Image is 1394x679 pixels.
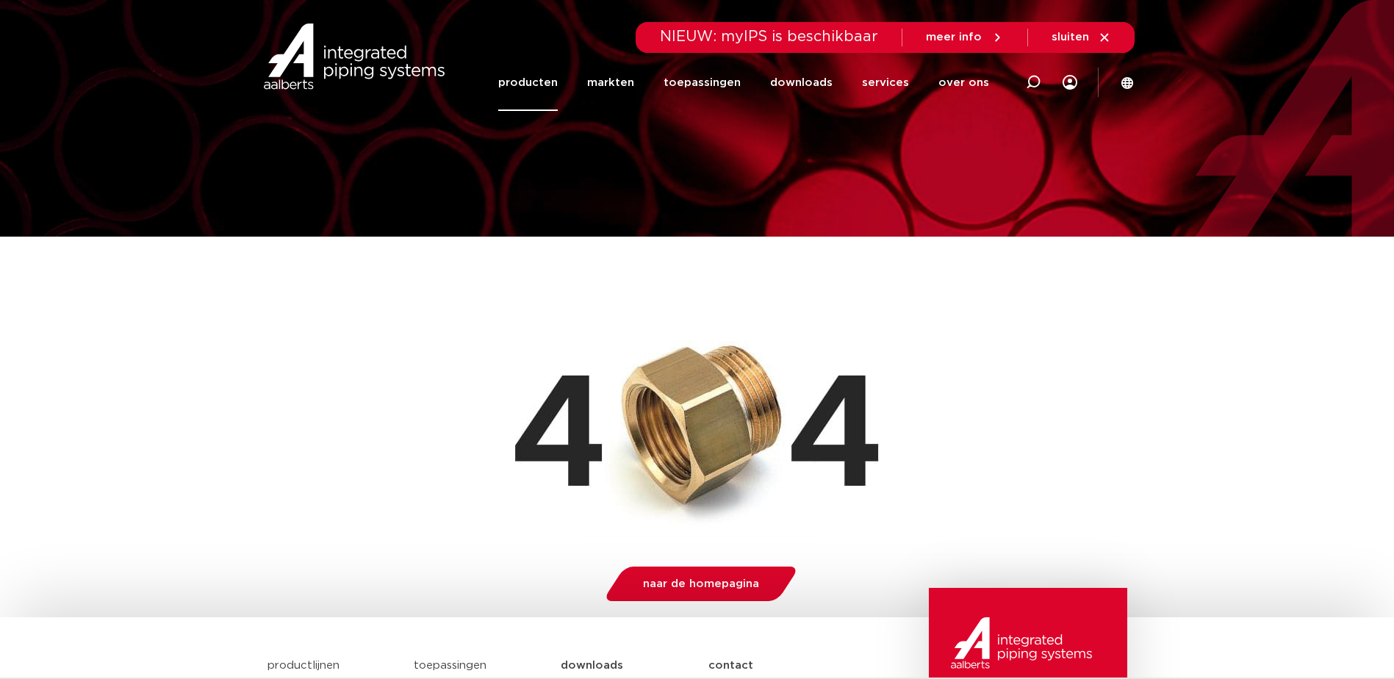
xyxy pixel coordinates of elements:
a: sluiten [1052,31,1111,44]
a: productlijnen [267,660,339,671]
a: meer info [926,31,1004,44]
span: sluiten [1052,32,1089,43]
span: meer info [926,32,982,43]
a: services [862,54,909,111]
a: markten [587,54,634,111]
h1: Pagina niet gevonden [267,244,1127,291]
a: over ons [938,54,989,111]
nav: Menu [498,54,989,111]
a: naar de homepagina [602,567,800,601]
a: toepassingen [414,660,486,671]
span: naar de homepagina [643,578,759,589]
span: NIEUW: myIPS is beschikbaar [660,29,878,44]
a: toepassingen [664,54,741,111]
a: producten [498,54,558,111]
a: downloads [770,54,833,111]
